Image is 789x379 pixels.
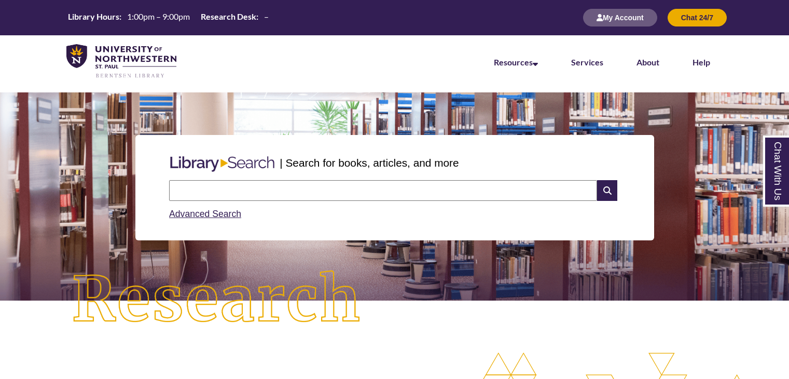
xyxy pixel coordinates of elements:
[264,11,269,21] span: –
[636,57,659,67] a: About
[583,13,657,22] a: My Account
[668,13,727,22] a: Chat 24/7
[66,44,176,79] img: UNWSP Library Logo
[583,9,657,26] button: My Account
[197,11,260,22] th: Research Desk:
[280,155,459,171] p: | Search for books, articles, and more
[39,238,394,362] img: Research
[571,57,603,67] a: Services
[494,57,538,67] a: Resources
[597,180,617,201] i: Search
[64,11,123,22] th: Library Hours:
[64,11,273,24] table: Hours Today
[64,11,273,25] a: Hours Today
[169,209,241,219] a: Advanced Search
[165,152,280,176] img: Libary Search
[668,9,727,26] button: Chat 24/7
[693,57,710,67] a: Help
[127,11,190,21] span: 1:00pm – 9:00pm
